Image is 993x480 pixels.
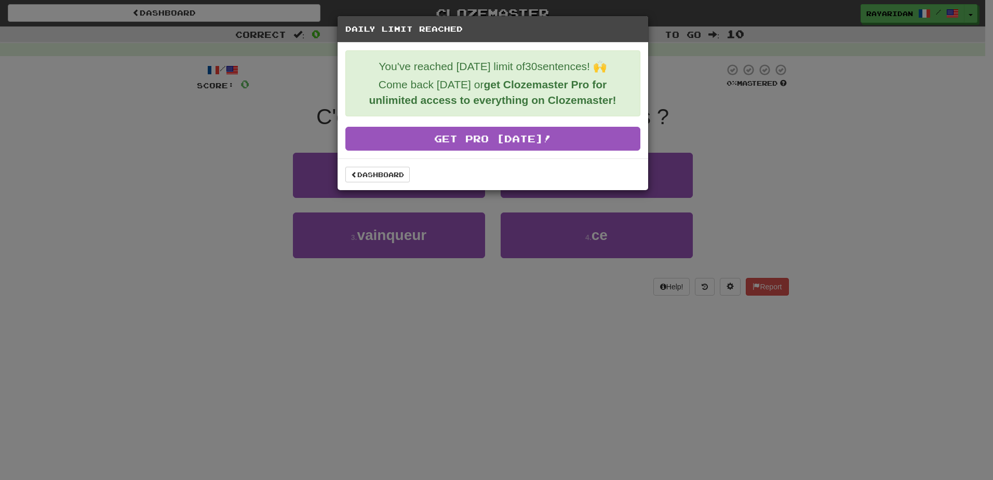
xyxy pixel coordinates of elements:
a: Dashboard [345,167,410,182]
strong: get Clozemaster Pro for unlimited access to everything on Clozemaster! [369,78,616,106]
p: Come back [DATE] or [354,77,632,108]
p: You've reached [DATE] limit of 30 sentences! 🙌 [354,59,632,74]
h5: Daily Limit Reached [345,24,640,34]
a: Get Pro [DATE]! [345,127,640,151]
